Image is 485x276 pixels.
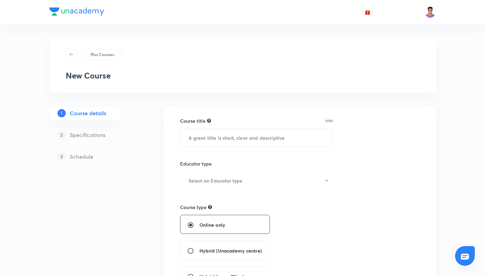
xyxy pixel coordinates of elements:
button: Select an Educator type [180,171,338,190]
div: A hybrid course can have a mix of online and offline classes. These courses will have restricted ... [208,204,212,210]
input: A great title is short, clear and descriptive [180,129,333,146]
button: avatar [362,7,373,18]
img: Tejas Sharma [424,6,436,18]
p: 3 [58,153,66,161]
p: 1 [58,109,66,117]
div: A great title is short, clear and descriptive [207,118,211,124]
img: Company Logo [49,7,104,16]
h6: Educator type [180,160,212,167]
p: 0/80 [325,119,333,122]
h6: Course title [180,117,206,124]
h6: Select an Educator type [189,177,242,184]
img: avatar [365,9,371,15]
h3: New Course [66,71,111,81]
span: Hybrid (Unacademy centre) [199,247,262,254]
p: Plus Courses [91,51,114,57]
span: Online only [199,221,225,228]
h5: Schedule [70,153,93,161]
p: 2 [58,131,66,139]
a: Company Logo [49,7,104,17]
h5: Specifications [70,131,106,139]
h6: Course type [180,204,207,211]
h5: Course details [70,109,106,117]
